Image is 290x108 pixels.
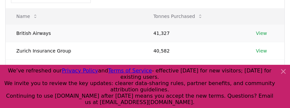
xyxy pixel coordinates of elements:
[6,42,143,59] td: Zurich Insurance Group
[11,10,43,23] button: Name
[143,24,245,42] td: 41,327
[143,59,245,77] td: 40,000
[256,30,267,37] a: View
[256,48,267,54] a: View
[148,10,208,23] button: Tonnes Purchased
[6,24,143,42] td: British Airways
[6,59,143,77] td: [PERSON_NAME] [PERSON_NAME]
[143,42,245,59] td: 40,582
